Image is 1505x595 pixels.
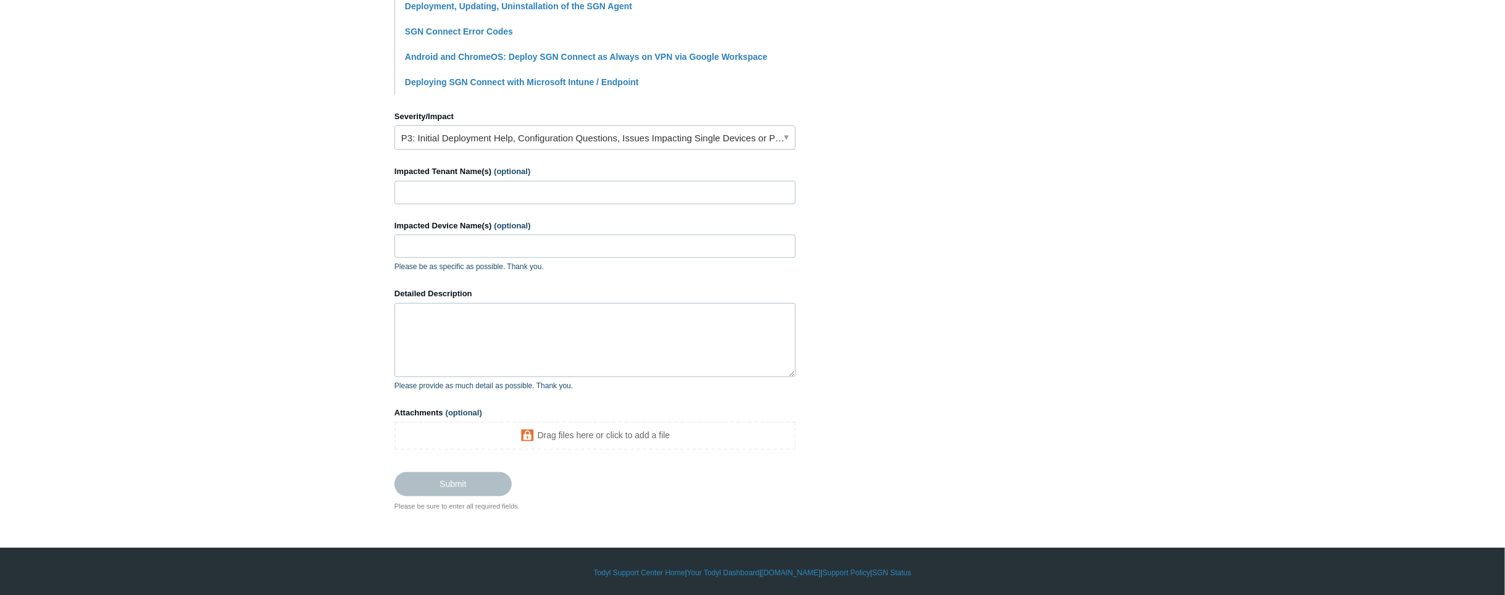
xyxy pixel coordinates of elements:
[761,567,820,578] a: [DOMAIN_NAME]
[405,52,767,62] a: Android and ChromeOS: Deploy SGN Connect as Always on VPN via Google Workspace
[394,125,796,150] a: P3: Initial Deployment Help, Configuration Questions, Issues Impacting Single Devices or Past Out...
[394,472,512,496] input: Submit
[872,567,911,578] a: SGN Status
[594,567,685,578] a: Todyl Support Center Home
[394,501,796,512] div: Please be sure to enter all required fields.
[687,567,759,578] a: Your Todyl Dashboard
[394,220,796,232] label: Impacted Device Name(s)
[405,27,513,36] a: SGN Connect Error Codes
[394,110,796,123] label: Severity/Impact
[394,567,1111,578] div: | | | |
[394,288,796,300] label: Detailed Description
[494,221,531,230] span: (optional)
[446,408,482,417] span: (optional)
[394,380,796,391] p: Please provide as much detail as possible. Thank you.
[405,77,639,87] a: Deploying SGN Connect with Microsoft Intune / Endpoint
[823,567,870,578] a: Support Policy
[394,261,796,272] p: Please be as specific as possible. Thank you.
[405,1,632,11] a: Deployment, Updating, Uninstallation of the SGN Agent
[394,165,796,178] label: Impacted Tenant Name(s)
[394,407,796,419] label: Attachments
[494,167,530,176] span: (optional)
